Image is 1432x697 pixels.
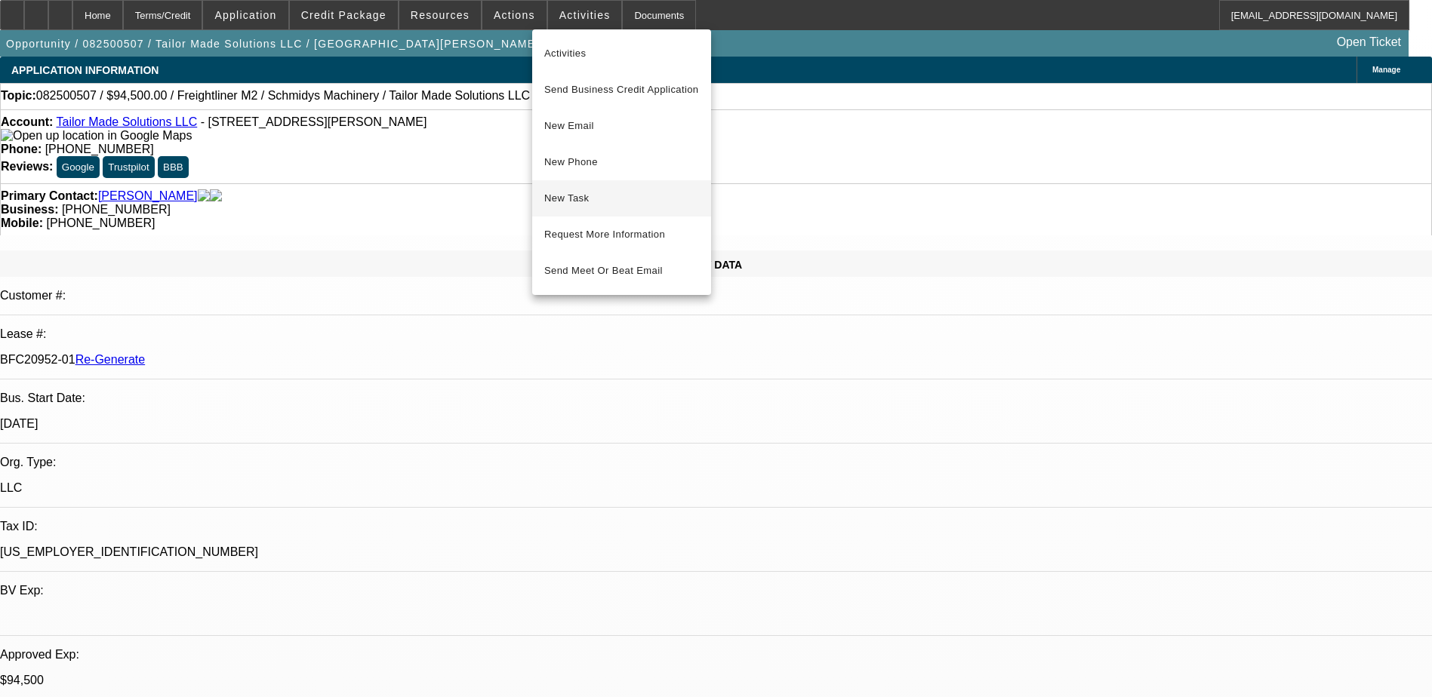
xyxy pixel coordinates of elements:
span: Send Meet Or Beat Email [544,262,699,280]
span: New Email [544,117,699,135]
span: New Phone [544,153,699,171]
span: New Task [544,189,699,207]
span: Request More Information [544,226,699,244]
span: Activities [544,45,699,63]
span: Send Business Credit Application [544,81,699,99]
